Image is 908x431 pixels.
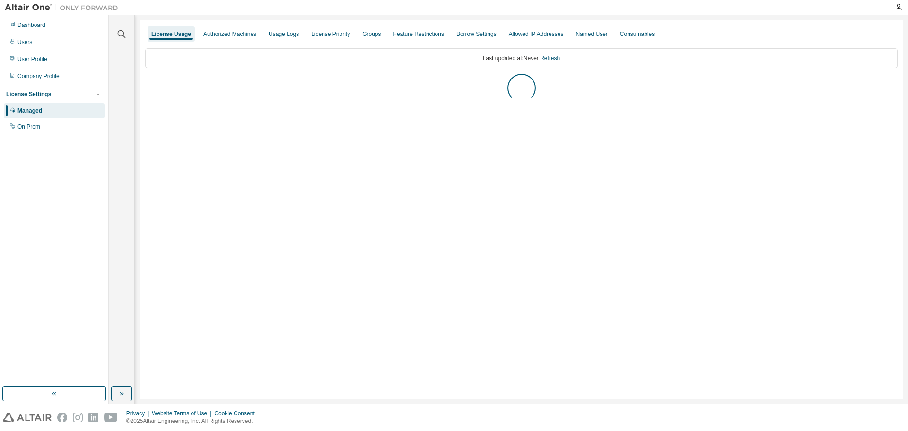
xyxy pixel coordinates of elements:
[5,3,123,12] img: Altair One
[17,38,32,46] div: Users
[73,413,83,422] img: instagram.svg
[17,107,42,114] div: Managed
[214,410,260,417] div: Cookie Consent
[509,30,564,38] div: Allowed IP Addresses
[456,30,497,38] div: Borrow Settings
[152,410,214,417] div: Website Terms of Use
[17,21,45,29] div: Dashboard
[145,48,898,68] div: Last updated at: Never
[17,55,47,63] div: User Profile
[126,410,152,417] div: Privacy
[104,413,118,422] img: youtube.svg
[88,413,98,422] img: linkedin.svg
[151,30,191,38] div: License Usage
[126,417,261,425] p: © 2025 Altair Engineering, Inc. All Rights Reserved.
[620,30,655,38] div: Consumables
[57,413,67,422] img: facebook.svg
[17,72,60,80] div: Company Profile
[311,30,350,38] div: License Priority
[362,30,381,38] div: Groups
[576,30,607,38] div: Named User
[269,30,299,38] div: Usage Logs
[6,90,51,98] div: License Settings
[540,55,560,62] a: Refresh
[393,30,444,38] div: Feature Restrictions
[17,123,40,131] div: On Prem
[3,413,52,422] img: altair_logo.svg
[203,30,256,38] div: Authorized Machines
